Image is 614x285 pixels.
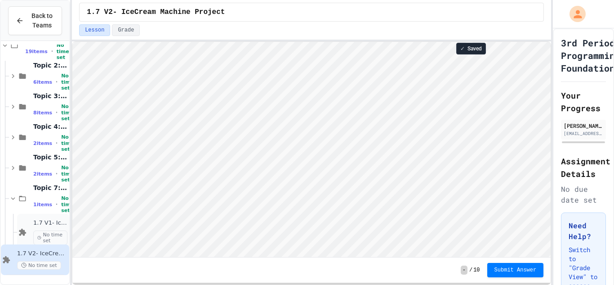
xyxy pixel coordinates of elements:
span: Topic 7: Designing & Simulating Solutions [33,184,67,192]
span: 6 items [33,79,52,85]
span: 2 items [33,140,52,146]
div: [PERSON_NAME] [564,122,603,130]
h3: Need Help? [569,220,598,242]
iframe: Snap! Programming Environment [72,42,551,257]
span: • [56,109,58,116]
span: 8 items [33,110,52,116]
span: Topic 2: Problem Decomposition and Logic Structures [33,61,67,69]
span: Saved [467,45,482,52]
h2: Your Progress [561,89,606,114]
span: Topic 3: Pattern Recognition and Abstraction [33,92,67,100]
button: Submit Answer [487,263,544,277]
span: 1 items [33,202,52,208]
span: Topic 4: Search/Sort Algorithims & Algorithimic Efficency [33,122,67,131]
span: / [469,267,472,274]
button: Grade [112,24,140,36]
span: - [461,266,467,275]
span: 19 items [25,49,48,54]
span: • [56,201,58,208]
button: Back to Teams [8,6,62,35]
span: Topic 5: APIs & Libraries [33,153,67,161]
span: Submit Answer [494,267,537,274]
span: 10 [473,267,480,274]
span: • [51,48,53,55]
span: Back to Teams [29,11,54,30]
span: No time set [61,104,74,122]
span: No time set [33,231,67,245]
span: • [56,170,58,177]
span: No time set [61,195,74,213]
span: No time set [17,261,61,270]
h2: Assignment Details [561,155,606,180]
span: No time set [57,42,69,60]
span: 1.7 V2- IceCream Machine Project [87,7,225,18]
span: No time set [61,165,74,183]
div: [EMAIL_ADDRESS][DOMAIN_NAME] [564,130,603,137]
span: No time set [61,73,74,91]
div: No due date set [561,184,606,205]
span: • [56,140,58,147]
span: • [56,78,58,86]
span: ✓ [460,45,465,52]
span: 2 items [33,171,52,177]
span: No time set [61,134,74,152]
div: My Account [560,4,588,24]
span: 1.7 V1- Ice Cream Machine [33,219,67,227]
span: 1.7 V2- IceCream Machine Project [17,250,67,258]
button: Lesson [79,24,110,36]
